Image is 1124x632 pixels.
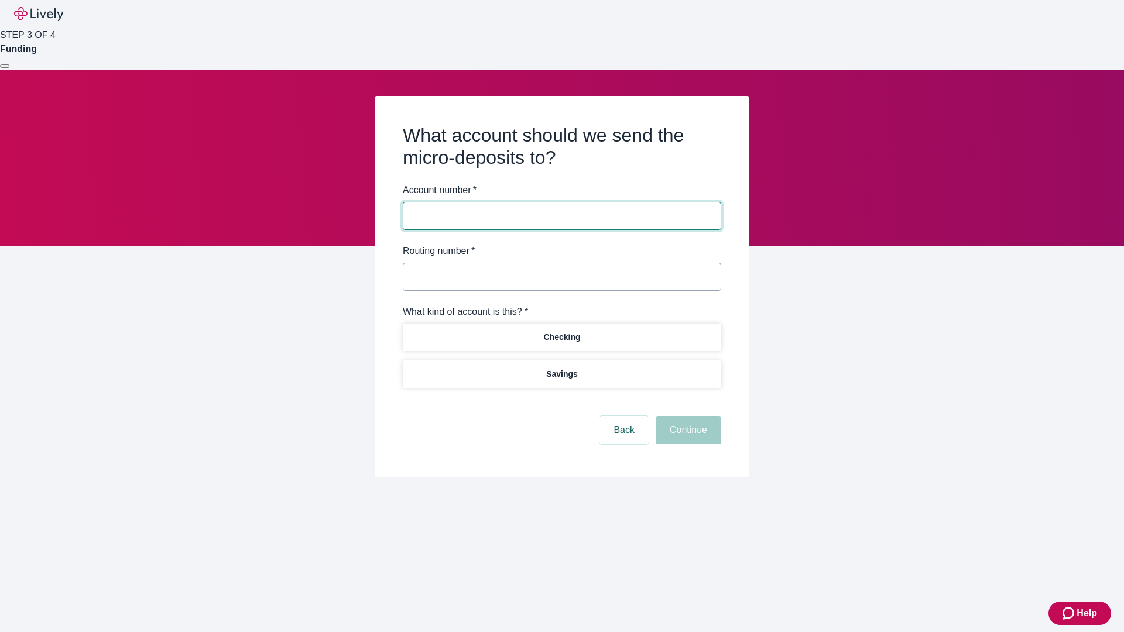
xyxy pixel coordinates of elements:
[14,7,63,21] img: Lively
[1063,606,1077,620] svg: Zendesk support icon
[403,305,528,319] label: What kind of account is this? *
[403,244,475,258] label: Routing number
[1048,602,1111,625] button: Zendesk support iconHelp
[403,360,721,388] button: Savings
[1077,606,1097,620] span: Help
[546,368,578,380] p: Savings
[543,331,580,344] p: Checking
[403,324,721,351] button: Checking
[403,183,477,197] label: Account number
[599,416,649,444] button: Back
[403,124,721,169] h2: What account should we send the micro-deposits to?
